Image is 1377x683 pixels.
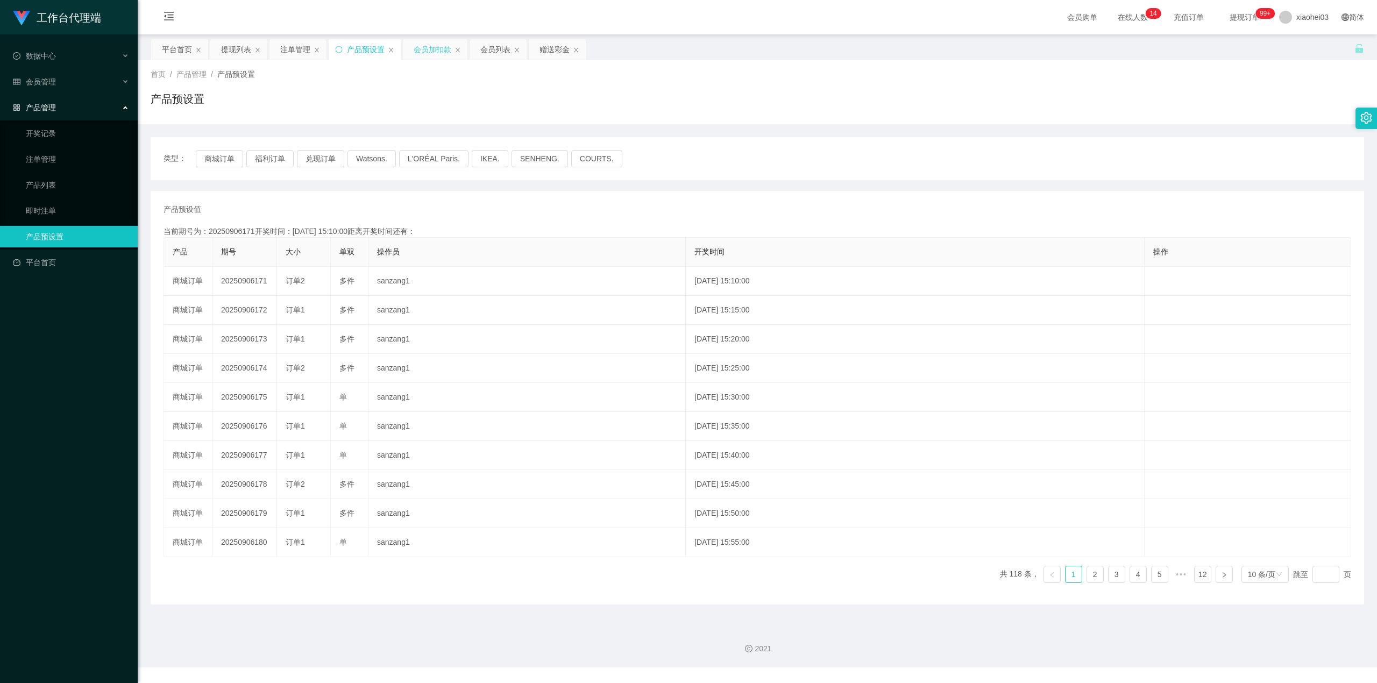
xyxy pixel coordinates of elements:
i: 图标: global [1341,13,1349,21]
td: [DATE] 15:30:00 [686,383,1145,412]
button: 商城订单 [196,150,243,167]
span: 首页 [151,70,166,79]
span: 产品管理 [176,70,207,79]
button: 福利订单 [246,150,294,167]
td: 商城订单 [164,383,212,412]
li: 1 [1065,566,1082,583]
span: 多件 [339,305,354,314]
i: 图标: copyright [745,645,753,652]
li: 共 118 条， [1000,566,1039,583]
span: 提现订单 [1224,13,1265,21]
i: 图标: unlock [1354,44,1364,53]
sup: 1088 [1255,8,1275,19]
td: 20250906171 [212,267,277,296]
a: 工作台代理端 [13,13,101,22]
i: 图标: table [13,78,20,86]
td: sanzang1 [368,528,686,557]
a: 4 [1130,566,1146,582]
h1: 工作台代理端 [37,1,101,35]
td: 商城订单 [164,296,212,325]
div: 产品预设置 [347,39,385,60]
td: 20250906174 [212,354,277,383]
i: 图标: close [573,47,579,53]
span: 订单1 [286,335,305,343]
i: 图标: close [314,47,320,53]
span: 单 [339,393,347,401]
td: [DATE] 15:35:00 [686,412,1145,441]
li: 下一页 [1216,566,1233,583]
li: 5 [1151,566,1168,583]
td: 20250906177 [212,441,277,470]
span: 订单1 [286,305,305,314]
td: [DATE] 15:55:00 [686,528,1145,557]
div: 当前期号为：20250906171开奖时间：[DATE] 15:10:00距离开奖时间还有： [164,226,1351,237]
td: sanzang1 [368,470,686,499]
span: 产品 [173,247,188,256]
span: 操作员 [377,247,400,256]
a: 注单管理 [26,148,129,170]
button: 兑现订单 [297,150,344,167]
td: 20250906173 [212,325,277,354]
i: 图标: down [1276,571,1282,579]
img: logo.9652507e.png [13,11,30,26]
li: 3 [1108,566,1125,583]
i: 图标: close [514,47,520,53]
span: 订单2 [286,276,305,285]
td: [DATE] 15:10:00 [686,267,1145,296]
span: 订单1 [286,393,305,401]
td: [DATE] 15:15:00 [686,296,1145,325]
td: 20250906178 [212,470,277,499]
td: 商城订单 [164,441,212,470]
i: 图标: sync [335,46,343,53]
span: 大小 [286,247,301,256]
p: 4 [1153,8,1157,19]
sup: 14 [1145,8,1161,19]
span: 会员管理 [13,77,56,86]
td: sanzang1 [368,296,686,325]
span: 产品预设置 [217,70,255,79]
td: 20250906180 [212,528,277,557]
span: 产品管理 [13,103,56,112]
td: 20250906175 [212,383,277,412]
a: 即时注单 [26,200,129,222]
span: 多件 [339,509,354,517]
button: L'ORÉAL Paris. [399,150,469,167]
span: 操作 [1153,247,1168,256]
td: sanzang1 [368,412,686,441]
span: 充值订单 [1168,13,1209,21]
span: 产品预设值 [164,204,201,215]
span: 期号 [221,247,236,256]
td: 20250906179 [212,499,277,528]
span: 订单1 [286,538,305,546]
div: 会员加扣款 [414,39,451,60]
td: 商城订单 [164,267,212,296]
button: IKEA. [472,150,508,167]
a: 5 [1152,566,1168,582]
span: 单双 [339,247,354,256]
span: 订单2 [286,480,305,488]
i: 图标: close [388,47,394,53]
span: / [211,70,213,79]
div: 跳至 页 [1293,566,1351,583]
a: 图标: dashboard平台首页 [13,252,129,273]
h1: 产品预设置 [151,91,204,107]
i: 图标: close [455,47,461,53]
td: 20250906172 [212,296,277,325]
a: 2 [1087,566,1103,582]
td: 商城订单 [164,412,212,441]
i: 图标: close [195,47,202,53]
div: 2021 [146,643,1368,654]
span: 开奖时间 [694,247,725,256]
td: sanzang1 [368,325,686,354]
span: 在线人数 [1112,13,1153,21]
div: 平台首页 [162,39,192,60]
i: 图标: appstore-o [13,104,20,111]
div: 会员列表 [480,39,510,60]
li: 4 [1130,566,1147,583]
i: 图标: check-circle-o [13,52,20,60]
td: sanzang1 [368,383,686,412]
td: 商城订单 [164,470,212,499]
span: 单 [339,538,347,546]
td: sanzang1 [368,441,686,470]
td: sanzang1 [368,267,686,296]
